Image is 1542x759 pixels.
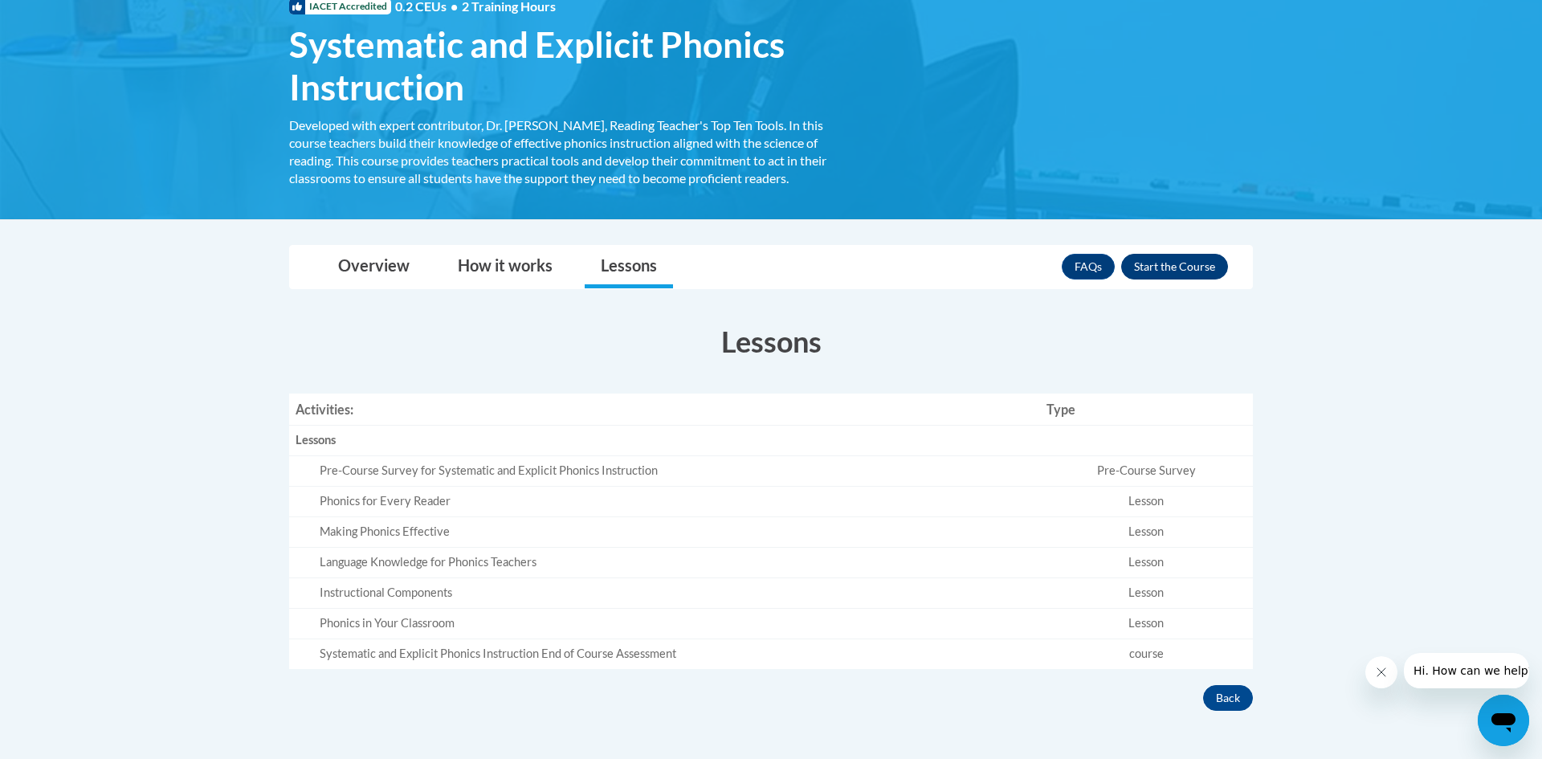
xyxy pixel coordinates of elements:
td: Lesson [1040,517,1253,548]
td: Lesson [1040,548,1253,578]
div: Instructional Components [320,585,1034,602]
a: FAQs [1062,254,1115,280]
span: Hi. How can we help? [10,11,130,24]
td: Pre-Course Survey [1040,456,1253,487]
div: Language Knowledge for Phonics Teachers [320,554,1034,571]
iframe: Button to launch messaging window [1478,695,1529,746]
h3: Lessons [289,321,1253,361]
button: Back [1203,685,1253,711]
a: How it works [442,246,569,288]
div: Pre-Course Survey for Systematic and Explicit Phonics Instruction [320,463,1034,479]
div: Phonics in Your Classroom [320,615,1034,632]
div: Systematic and Explicit Phonics Instruction End of Course Assessment [320,646,1034,663]
th: Type [1040,394,1253,426]
button: Enroll [1121,254,1228,280]
td: course [1040,639,1253,669]
td: Lesson [1040,578,1253,609]
div: Developed with expert contributor, Dr. [PERSON_NAME], Reading Teacher's Top Ten Tools. In this co... [289,116,843,187]
iframe: Close message [1365,656,1397,688]
span: Systematic and Explicit Phonics Instruction [289,23,843,108]
td: Lesson [1040,487,1253,517]
div: Lessons [296,432,1034,449]
div: Making Phonics Effective [320,524,1034,541]
td: Lesson [1040,609,1253,639]
a: Overview [322,246,426,288]
iframe: Message from company [1404,653,1529,688]
th: Activities: [289,394,1040,426]
a: Lessons [585,246,673,288]
div: Phonics for Every Reader [320,493,1034,510]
